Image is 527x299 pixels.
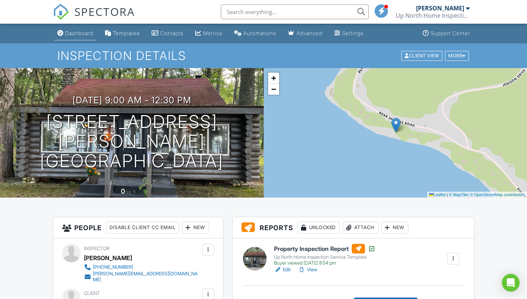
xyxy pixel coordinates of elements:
[416,4,464,12] div: [PERSON_NAME]
[429,192,446,197] a: Leaflet
[271,84,276,94] span: −
[84,271,200,283] a: [PERSON_NAME][EMAIL_ADDRESS][DOMAIN_NAME]
[502,274,520,292] div: Open Intercom Messenger
[470,192,525,197] a: © OpenStreetMap contributors
[401,51,442,61] div: Client View
[57,49,469,62] h1: Inspection Details
[53,10,135,26] a: SPECTORA
[396,12,470,19] div: Up North Home Inspection Services LLC
[74,4,135,19] span: SPECTORA
[298,266,317,273] a: View
[93,264,133,270] div: [PHONE_NUMBER]
[343,222,378,234] div: Attach
[342,30,364,36] div: Settings
[298,222,340,234] div: Unlocked
[160,30,183,36] div: Contacts
[113,30,140,36] div: Templates
[274,254,375,260] div: Up North Home Inspection Service Template
[274,244,375,253] h6: Property Inspection Report
[285,27,325,40] a: Advanced
[391,118,401,133] img: Marker
[84,290,100,296] span: Client
[192,27,225,40] a: Metrics
[182,222,209,234] div: New
[121,187,125,195] div: 0
[447,192,448,197] span: |
[331,27,366,40] a: Settings
[93,271,200,283] div: [PERSON_NAME][EMAIL_ADDRESS][DOMAIN_NAME]
[297,30,322,36] div: Advanced
[233,217,474,238] h3: Reports
[268,73,279,84] a: Zoom in
[203,30,222,36] div: Metrics
[65,30,93,36] div: Dashboard
[126,189,136,195] span: sq. ft.
[84,252,132,263] div: [PERSON_NAME]
[449,192,469,197] a: © MapTiler
[221,4,369,19] input: Search everything...
[231,27,279,40] a: Automations (Basic)
[102,27,143,40] a: Templates
[430,30,470,36] div: Support Center
[445,51,469,61] div: More
[12,112,252,171] h1: [STREET_ADDRESS] [PERSON_NAME][GEOGRAPHIC_DATA]
[149,27,186,40] a: Contacts
[54,27,96,40] a: Dashboard
[274,266,291,273] a: Edit
[268,84,279,95] a: Zoom out
[243,30,276,36] div: Automations
[420,27,473,40] a: Support Center
[53,4,69,20] img: The Best Home Inspection Software - Spectora
[72,95,191,105] h3: [DATE] 9:00 am - 12:30 pm
[106,222,179,234] div: Disable Client CC Email
[274,260,375,266] div: Buyer viewed [DATE] 8:54 pm
[381,222,408,234] div: New
[274,244,375,266] a: Property Inspection Report Up North Home Inspection Service Template Buyer viewed [DATE] 8:54 pm
[84,263,200,271] a: [PHONE_NUMBER]
[401,53,444,58] a: Client View
[271,73,276,83] span: +
[84,246,109,251] span: Inspector
[53,217,223,238] h3: People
